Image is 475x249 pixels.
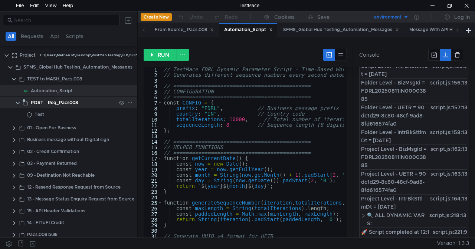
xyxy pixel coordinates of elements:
[35,109,44,120] div: Test
[27,182,121,193] div: 12 - Resend Response Request from Source
[144,100,162,106] div: 7
[144,189,162,195] div: 23
[361,228,430,244] span: 🚀 Script completed at 12:11:24 PM
[27,229,58,240] div: Pacs.008 bulk
[144,211,162,217] div: 27
[27,122,76,133] div: 01 - Open For Business
[48,97,78,108] div: Req_Pacs008
[23,62,132,73] div: SFMS_Global Hub Testing_Automation_Messages
[31,97,43,108] span: POST
[40,50,177,61] div: C:\Users\Mathan.M\Desktop\PostMan testing\GH\JSON File\TestMace\Project
[31,85,73,96] div: Automation_Script
[20,50,36,61] div: Project
[27,146,79,157] div: 02 - Credit Confirmation
[144,172,162,178] div: 20
[361,170,427,194] span: Project Level - UETR = 90dc1d29-8c80-48cf-9ad8-8fd616574fa0
[141,13,172,21] button: Create New
[144,233,162,239] div: 31
[144,145,162,150] div: 15
[144,200,162,206] div: 25
[155,26,214,34] div: From Source_ Pacs.008
[27,158,77,169] div: 03 - Payment Returned
[427,79,467,103] span: script.js:156:13
[144,139,162,145] div: 14
[361,145,427,169] span: Project Level - BizMsgId = FDRL20250811IN00003885
[144,195,162,200] div: 24
[144,128,162,133] div: 12
[144,156,162,161] div: 17
[27,134,109,145] div: Business message without Digital sign
[144,133,162,139] div: 13
[144,222,162,228] div: 29
[144,67,162,72] div: 1
[144,117,162,122] div: 10
[225,13,238,21] div: Redo
[427,195,467,211] span: script.js:164:13
[427,145,467,169] span: script.js:162:13
[144,206,162,211] div: 26
[361,62,429,78] span: Script Level - IntrBkSttlmDt = [DATE]
[144,161,162,167] div: 18
[224,26,273,34] div: Automation_Script
[429,62,467,78] span: script.js:153:9
[144,111,162,117] div: 9
[144,217,162,222] div: 28
[144,167,162,172] div: 19
[144,178,162,183] div: 21
[144,106,162,111] div: 8
[361,79,427,103] span: Folder Level - BizMsgId = FDRL20250811IN00003885
[283,26,399,34] div: SFMS_Global Hub Testing_Automation_Messages
[189,13,203,21] div: Undo
[144,122,162,128] div: 11
[144,94,162,100] div: 6
[208,11,243,23] button: Redo
[144,183,162,189] div: 22
[144,78,162,83] div: 3
[19,32,46,41] button: Requests
[437,238,469,249] span: Version: 1.3.3
[454,13,470,21] div: Log In
[361,103,427,128] span: Folder Level - UETR = 90dc1d29-8c80-48cf-9ad8-8fd616574fa0
[27,193,134,205] div: 13 - Message Status Enquiry Request from Source
[427,170,467,194] span: script.js:163:13
[27,217,64,228] div: 14 - FIToFI Credit
[409,26,472,34] div: Message With API Header
[144,49,177,61] button: RUN
[63,32,86,41] button: Scripts
[6,32,16,41] button: All
[367,211,426,228] span: 🔍 ALL DYNAMIC VARS:
[274,13,295,21] div: Cookies
[27,205,85,216] div: 15 - API Header Validations
[172,11,208,23] button: Undo
[144,72,162,78] div: 2
[144,150,162,156] div: 16
[427,128,467,145] span: script.js:158:13
[27,170,95,181] div: 09 - Destination Not Reachable
[374,14,402,21] div: environment
[427,103,467,128] span: script.js:157:13
[14,16,115,24] input: Search...
[361,195,427,211] span: Project Level - IntrBkSttlmDt = [DATE]
[426,211,467,228] span: script.js:218:13
[359,51,379,59] div: Console
[144,89,162,94] div: 5
[317,14,330,20] div: Save
[48,32,61,41] button: Api
[357,11,409,23] button: environment
[144,228,162,233] div: 30
[361,128,427,145] span: Folder Level - IntrBkSttlmDt = [DATE]
[430,228,467,244] span: script.js:221:9
[144,83,162,89] div: 4
[27,73,82,84] div: TEST to MASH_Pacs.008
